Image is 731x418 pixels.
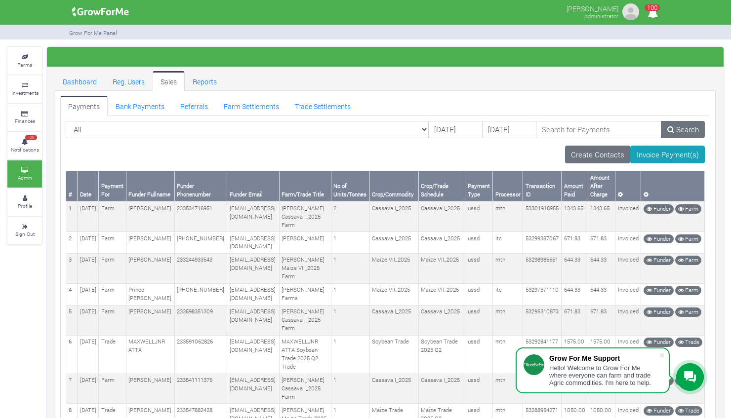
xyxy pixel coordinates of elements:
small: Notifications [11,146,39,153]
a: Trade [675,406,702,416]
td: [PERSON_NAME] Cassava I_2025 Farm [279,374,331,404]
td: Maize VII_2025 [369,283,418,305]
a: Investments [7,76,42,103]
td: 671.83 [588,305,615,335]
td: Cassava I_2025 [369,201,418,231]
a: Profile [7,189,42,216]
small: Grow For Me Panel [69,29,117,37]
td: 5 [66,305,78,335]
a: Funder [644,234,674,244]
td: mtn [493,374,523,404]
td: ussd [465,305,493,335]
a: Farm [675,307,701,317]
a: Create Contacts [565,146,631,163]
td: ussd [465,253,493,283]
td: 1 [331,253,369,283]
a: Payments [60,96,108,115]
input: DD/MM/YYYY [428,121,483,139]
td: 2 [331,201,369,231]
td: 6 [66,335,78,374]
td: [DATE] [78,283,99,305]
td: [PHONE_NUMBER] [174,283,227,305]
a: Farm [675,256,701,265]
td: Cassava I_2025 [418,232,465,254]
td: Farm [99,232,126,254]
td: Invoiced [615,201,641,231]
a: Funder [644,338,674,347]
td: 671.83 [588,232,615,254]
td: [DATE] [78,232,99,254]
th: Amount Paid [562,171,588,201]
td: [PERSON_NAME] [279,232,331,254]
td: MAXWELLJNR ATTA [126,335,174,374]
td: [PERSON_NAME] [126,374,174,404]
a: Funder [644,307,674,317]
td: ussd [465,374,493,404]
td: Maize VII_2025 [369,253,418,283]
td: [PERSON_NAME] Maize VII_2025 Farm [279,253,331,283]
td: [EMAIL_ADDRESS][DOMAIN_NAME] [227,201,280,231]
td: 233598351309 [174,305,227,335]
small: Finances [15,117,35,124]
td: 644.33 [562,253,588,283]
div: Hello! Welcome to Grow For Me where everyone can farm and trade Agric commodities. I'm here to help. [549,364,659,386]
td: 1575.00 [588,335,615,374]
a: Funder [644,286,674,295]
td: Invoiced [615,253,641,283]
td: ussd [465,232,493,254]
th: Date [78,171,99,201]
td: Soybean Trade [369,335,418,374]
td: Cassava I_2025 [418,201,465,231]
a: Farm [675,286,701,295]
small: Farms [17,61,32,68]
td: 644.33 [588,283,615,305]
p: [PERSON_NAME] [567,2,618,14]
td: 53299387067 [523,232,562,254]
th: Crop/Trade Schedule [418,171,465,201]
td: 233541111376 [174,374,227,404]
a: Funder [644,256,674,265]
input: Search for Payments [536,121,662,139]
td: 1 [331,283,369,305]
a: Farm [675,234,701,244]
td: Cassava I_2025 [369,374,418,404]
td: [DATE] [78,253,99,283]
th: Funder Fullname [126,171,174,201]
td: [DATE] [78,305,99,335]
td: 644.33 [562,283,588,305]
td: itc [493,283,523,305]
td: [EMAIL_ADDRESS][DOMAIN_NAME] [227,374,280,404]
th: Crop/Commodity [369,171,418,201]
td: [DATE] [78,201,99,231]
input: DD/MM/YYYY [482,121,536,139]
td: Cassava I_2025 [369,305,418,335]
td: ussd [465,335,493,374]
a: Funder [644,204,674,214]
td: 1575.00 [562,335,588,374]
a: Farm [675,204,701,214]
td: [EMAIL_ADDRESS][DOMAIN_NAME] [227,253,280,283]
small: Administrator [584,12,618,20]
th: No of Units/Tonnes [331,171,369,201]
td: 3 [66,253,78,283]
td: [PERSON_NAME] [126,232,174,254]
td: ussd [465,201,493,231]
small: Admin [18,174,32,181]
td: mtn [493,305,523,335]
td: [PERSON_NAME] Cassava I_2025 Farm [279,305,331,335]
th: Payment Type [465,171,493,201]
td: [EMAIL_ADDRESS][DOMAIN_NAME] [227,335,280,374]
td: mtn [493,201,523,231]
td: Cassava I_2025 [369,232,418,254]
a: Bank Payments [108,96,172,115]
span: 100 [25,135,37,141]
td: [PHONE_NUMBER] [174,232,227,254]
td: Soybean Trade 2025 Q2 [418,335,465,374]
td: Trade [99,335,126,374]
th: # [66,171,78,201]
th: Funder Phonenumber [174,171,227,201]
a: Dashboard [55,71,105,91]
td: Invoiced [615,283,641,305]
td: Cassava I_2025 [418,374,465,404]
td: [DATE] [78,374,99,404]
